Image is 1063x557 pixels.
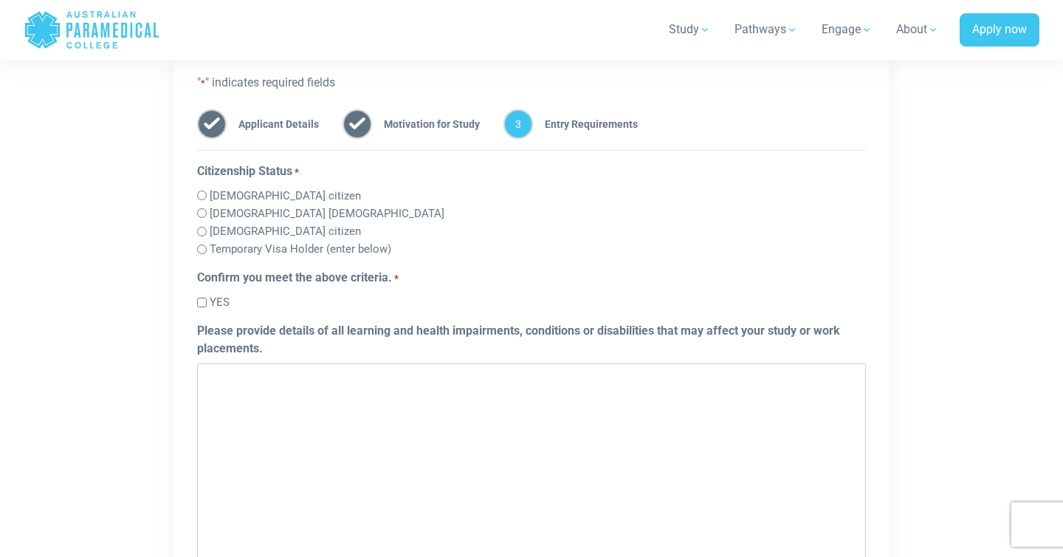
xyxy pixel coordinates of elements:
a: About [887,9,948,50]
span: 1 [197,109,227,139]
span: Motivation for Study [372,109,480,139]
label: YES [210,294,230,311]
a: Study [660,9,720,50]
label: [DEMOGRAPHIC_DATA] citizen [210,223,361,240]
span: 2 [343,109,372,139]
label: Please provide details of all learning and health impairments, conditions or disabilities that ma... [197,322,867,358]
span: Applicant Details [227,109,319,139]
a: Engage [813,9,881,50]
span: 3 [503,109,533,139]
legend: Citizenship Status [197,163,867,180]
label: Temporary Visa Holder (enter below) [210,241,391,258]
p: " " indicates required fields [197,74,867,92]
a: Apply now [960,13,1039,47]
label: [DEMOGRAPHIC_DATA] [DEMOGRAPHIC_DATA] [210,205,444,222]
span: Entry Requirements [533,109,638,139]
legend: Confirm you meet the above criteria. [197,269,867,287]
a: Pathways [726,9,807,50]
a: Australian Paramedical College [24,6,160,54]
label: [DEMOGRAPHIC_DATA] citizen [210,188,361,205]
